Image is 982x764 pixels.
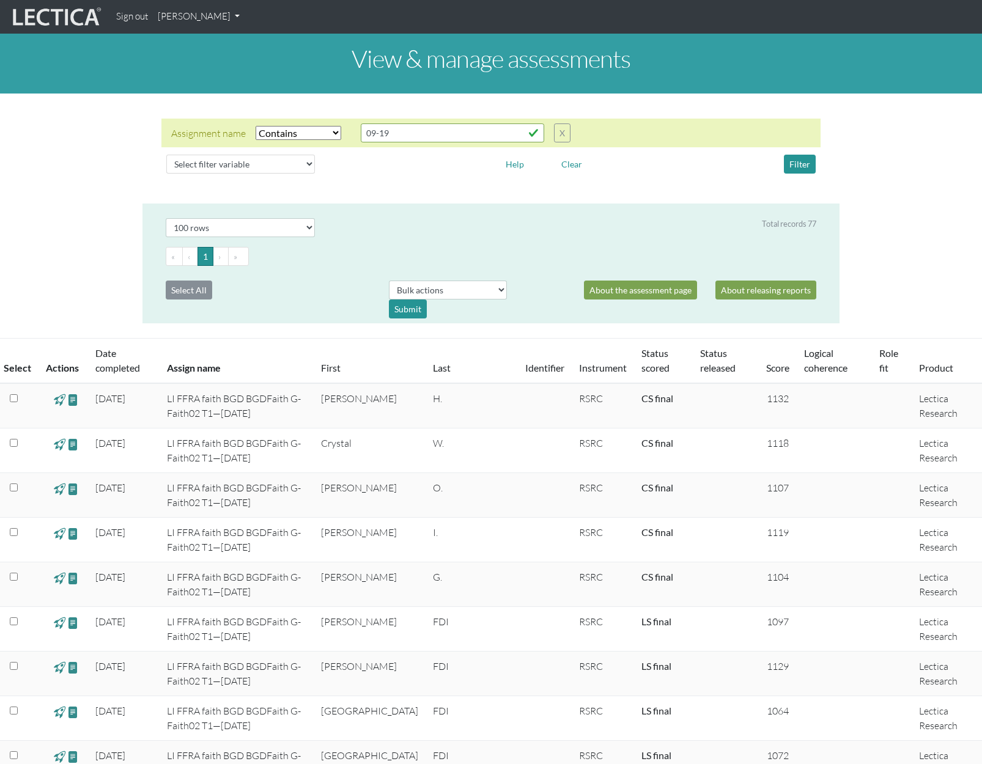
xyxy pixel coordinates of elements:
[426,473,518,518] td: O.
[700,347,736,373] a: Status released
[919,362,953,373] a: Product
[426,518,518,562] td: I.
[67,437,79,451] span: view
[426,428,518,473] td: W.
[88,607,160,652] td: [DATE]
[54,392,65,406] span: view
[54,705,65,719] span: view
[641,392,673,404] a: Completed = assessment has been completed; CS scored = assessment has been CLAS scored; LS scored...
[572,473,634,518] td: RSRC
[54,571,65,585] span: view
[88,383,160,428] td: [DATE]
[314,696,426,741] td: [GEOGRAPHIC_DATA]
[426,383,518,428] td: H.
[767,705,789,717] span: 1064
[767,615,789,628] span: 1097
[54,615,65,630] span: view
[153,5,245,29] a: [PERSON_NAME]
[111,5,153,29] a: Sign out
[572,562,634,607] td: RSRC
[160,428,314,473] td: LI FFRA faith BGD BGDFaith G-Faith02 T1—[DATE]
[88,428,160,473] td: [DATE]
[572,428,634,473] td: RSRC
[572,652,634,696] td: RSRC
[160,518,314,562] td: LI FFRA faith BGD BGDFaith G-Faith02 T1—[DATE]
[426,696,518,741] td: FDI
[767,571,789,583] span: 1104
[500,157,530,169] a: Help
[160,473,314,518] td: LI FFRA faith BGD BGDFaith G-Faith02 T1—[DATE]
[433,362,451,373] a: Last
[389,299,427,318] div: Submit
[67,526,79,540] span: view
[879,347,898,373] a: Role fit
[166,281,212,299] button: Select All
[54,749,65,763] span: view
[912,428,982,473] td: Lectica Research
[641,705,671,716] a: Completed = assessment has been completed; CS scored = assessment has been CLAS scored; LS scored...
[426,607,518,652] td: FDI
[426,562,518,607] td: G.
[912,696,982,741] td: Lectica Research
[912,652,982,696] td: Lectica Research
[171,126,246,141] div: Assignment name
[88,696,160,741] td: [DATE]
[767,437,789,449] span: 1118
[67,749,79,763] span: view
[88,518,160,562] td: [DATE]
[804,347,847,373] a: Logical coherence
[160,562,314,607] td: LI FFRA faith BGD BGDFaith G-Faith02 T1—[DATE]
[641,482,673,493] a: Completed = assessment has been completed; CS scored = assessment has been CLAS scored; LS scored...
[67,392,79,406] span: view
[641,749,671,761] a: Completed = assessment has been completed; CS scored = assessment has been CLAS scored; LS scored...
[314,473,426,518] td: [PERSON_NAME]
[767,526,789,538] span: 1119
[198,247,213,266] button: Go to page 1
[767,749,789,762] span: 1072
[314,562,426,607] td: [PERSON_NAME]
[500,155,530,174] button: Help
[95,347,140,373] a: Date completed
[160,652,314,696] td: LI FFRA faith BGD BGDFaith G-Faith02 T1—[DATE]
[641,347,670,373] a: Status scored
[54,526,65,540] span: view
[767,392,789,405] span: 1132
[912,473,982,518] td: Lectica Research
[912,383,982,428] td: Lectica Research
[54,660,65,674] span: view
[641,571,673,582] a: Completed = assessment has been completed; CS scored = assessment has been CLAS scored; LS scored...
[572,696,634,741] td: RSRC
[67,482,79,496] span: view
[67,705,79,719] span: view
[766,362,789,373] a: Score
[912,562,982,607] td: Lectica Research
[160,339,314,384] th: Assign name
[314,652,426,696] td: [PERSON_NAME]
[641,526,673,538] a: Completed = assessment has been completed; CS scored = assessment has been CLAS scored; LS scored...
[426,652,518,696] td: FDI
[641,437,673,449] a: Completed = assessment has been completed; CS scored = assessment has been CLAS scored; LS scored...
[10,6,102,29] img: lecticalive
[54,482,65,496] span: view
[525,362,564,373] a: Identifier
[715,281,816,299] a: About releasing reports
[67,660,79,674] span: view
[67,571,79,585] span: view
[554,123,570,142] button: X
[556,155,588,174] button: Clear
[88,562,160,607] td: [DATE]
[314,428,426,473] td: Crystal
[67,615,79,630] span: view
[767,482,789,494] span: 1107
[160,696,314,741] td: LI FFRA faith BGD BGDFaith G-Faith02 T1—[DATE]
[160,607,314,652] td: LI FFRA faith BGD BGDFaith G-Faith02 T1—[DATE]
[88,652,160,696] td: [DATE]
[641,615,671,627] a: Completed = assessment has been completed; CS scored = assessment has been CLAS scored; LS scored...
[166,247,816,266] ul: Pagination
[314,383,426,428] td: [PERSON_NAME]
[314,518,426,562] td: [PERSON_NAME]
[572,607,634,652] td: RSRC
[784,155,816,174] button: Filter
[54,437,65,451] span: view
[912,518,982,562] td: Lectica Research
